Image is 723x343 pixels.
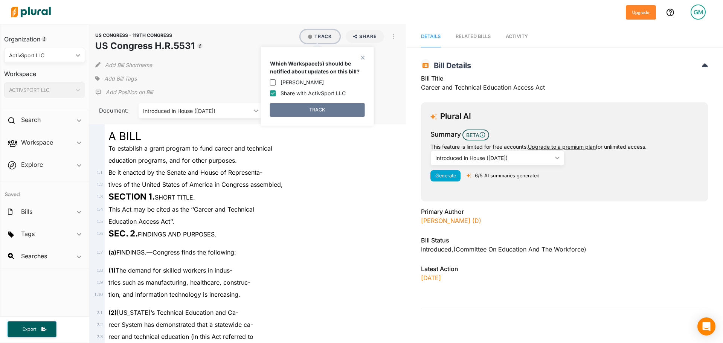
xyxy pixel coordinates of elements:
[346,30,384,43] button: Share
[95,292,103,297] span: 1 . 10
[108,145,272,152] span: To establish a grant program to fund career and technical
[440,112,471,121] h3: Plural AI
[9,86,73,94] div: ACTIVSPORT LLC
[270,59,365,75] p: Which Workspace(s) should be notified about updates on this bill?
[108,218,174,225] span: Education Access Act’’.
[421,264,708,273] h3: Latest Action
[697,317,715,335] div: Open Intercom Messenger
[97,268,103,273] span: 1 . 8
[435,173,456,178] span: Generate
[108,279,250,286] span: tries such as manufacturing, healthcare, construc-
[97,280,103,285] span: 1 . 9
[475,172,540,179] p: 6/5 AI summaries generated
[95,39,195,53] h1: US Congress H.R.5531
[506,26,528,47] a: Activity
[104,75,137,82] span: Add Bill Tags
[4,63,85,79] h3: Workspace
[21,138,53,146] h2: Workspace
[456,245,584,253] span: Committee on Education and the Workforce
[626,5,656,20] button: Upgrade
[95,87,153,98] div: Add Position Statement
[421,236,708,245] h3: Bill Status
[691,5,706,20] div: GM
[506,34,528,39] span: Activity
[97,170,103,175] span: 1 . 1
[430,130,461,139] h3: Summary
[462,130,489,140] span: BETA
[421,217,481,224] a: [PERSON_NAME] (D)
[685,2,712,23] a: GM
[105,59,152,71] button: Add Bill Shortname
[430,143,699,151] div: This feature is limited for free accounts. for unlimited access.
[108,181,283,188] span: tives of the United States of America in Congress assembled,
[97,310,103,315] span: 2 . 1
[421,34,441,39] span: Details
[108,309,238,316] span: [US_STATE]’s Technical Education and Ca-
[108,309,117,316] strong: (2)
[97,207,103,212] span: 1 . 4
[197,43,203,49] div: Tooltip anchor
[108,333,253,340] span: reer and technical education (in this Act referred to
[528,143,596,150] a: Upgrade to a premium plan
[4,28,85,45] h3: Organization
[108,169,262,176] span: Be it enacted by the Senate and House of Representa-
[626,8,656,16] a: Upgrade
[108,191,155,201] strong: SECTION 1.
[95,73,137,84] div: Add tags
[0,181,89,200] h4: Saved
[21,207,32,216] h2: Bills
[9,52,73,59] div: ActivSport LLC
[21,116,41,124] h2: Search
[108,267,116,274] strong: (1)
[108,228,138,238] strong: SEC. 2.
[421,26,441,47] a: Details
[281,89,346,97] label: Share with ActivSport LLC
[97,250,103,255] span: 1 . 7
[41,36,47,43] div: Tooltip anchor
[430,61,471,70] span: Bill Details
[421,74,708,96] div: Career and Technical Education Access Act
[108,130,141,143] span: A BILL
[143,107,251,115] div: Introduced in House ([DATE])
[17,326,41,332] span: Export
[108,248,116,256] strong: (a)
[108,321,253,328] span: reer System has demonstrated that a statewide ca-
[97,322,103,327] span: 2 . 2
[21,230,35,238] h2: Tags
[421,74,708,83] h3: Bill Title
[343,30,387,43] button: Share
[8,321,56,337] button: Export
[108,230,217,238] span: FINDINGS AND PURPOSES.
[435,154,552,162] div: Introduced in House ([DATE])
[97,231,103,236] span: 1 . 6
[95,32,172,38] span: US CONGRESS - 119TH CONGRESS
[421,245,708,254] div: Introduced , ( )
[430,170,461,181] button: Generate
[108,194,195,201] span: SHORT TITLE.
[108,248,236,256] span: FINDINGS.—Congress finds the following:
[456,33,491,40] div: RELATED BILLS
[97,194,103,199] span: 1 . 3
[97,182,103,187] span: 1 . 2
[456,26,491,47] a: RELATED BILLS
[281,78,324,86] label: [PERSON_NAME]
[300,30,340,43] button: Track
[108,267,232,274] span: The demand for skilled workers in indus-
[108,157,237,164] span: education programs, and for other purposes.
[21,252,47,260] h2: Searches
[421,207,708,216] h3: Primary Author
[97,334,103,339] span: 2 . 3
[108,206,254,213] span: This Act may be cited as the ‘‘Career and Technical
[95,107,129,115] span: Document:
[106,88,153,96] p: Add Position on Bill
[421,273,708,282] p: [DATE]
[270,103,365,117] button: TRACK
[108,291,240,298] span: tion, and information technology is increasing.
[21,160,43,169] h2: Explore
[97,219,103,224] span: 1 . 5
